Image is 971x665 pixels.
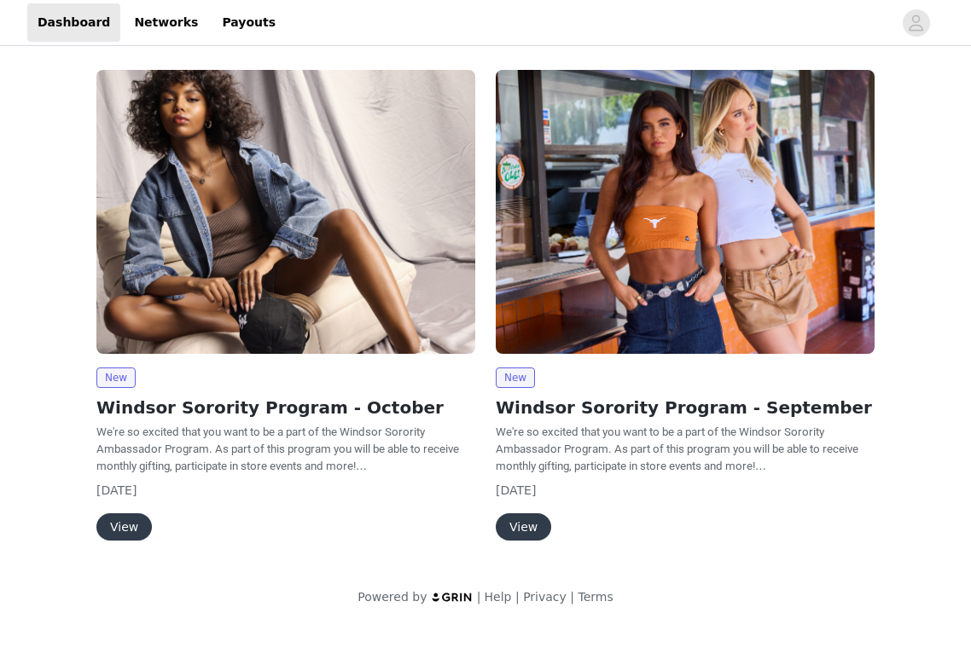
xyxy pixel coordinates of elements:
[96,367,136,388] span: New
[908,9,924,37] div: avatar
[27,3,120,42] a: Dashboard
[496,521,551,534] a: View
[496,483,536,497] span: [DATE]
[96,483,137,497] span: [DATE]
[96,521,152,534] a: View
[96,70,475,354] img: Windsor
[496,70,875,354] img: Windsor
[96,425,459,472] span: We're so excited that you want to be a part of the Windsor Sorority Ambassador Program. As part o...
[358,590,427,604] span: Powered by
[515,590,520,604] span: |
[578,590,613,604] a: Terms
[496,513,551,541] button: View
[496,425,858,472] span: We're so excited that you want to be a part of the Windsor Sorority Ambassador Program. As part o...
[570,590,574,604] span: |
[485,590,512,604] a: Help
[477,590,481,604] span: |
[431,592,474,603] img: logo
[496,367,535,388] span: New
[212,3,286,42] a: Payouts
[523,590,567,604] a: Privacy
[124,3,208,42] a: Networks
[496,395,875,420] h2: Windsor Sorority Program - September
[96,395,475,420] h2: Windsor Sorority Program - October
[96,513,152,541] button: View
